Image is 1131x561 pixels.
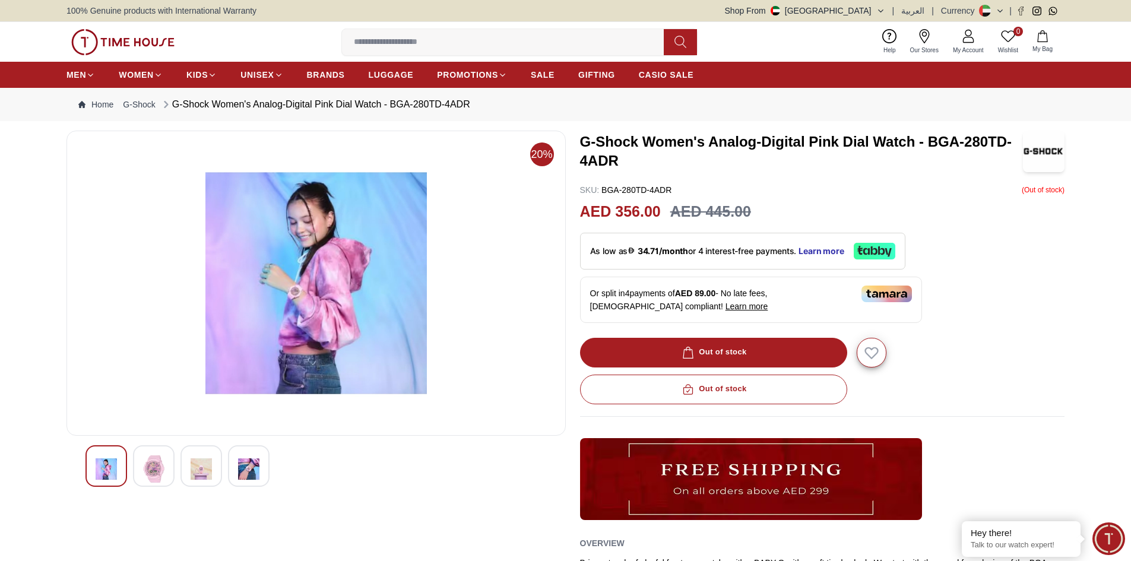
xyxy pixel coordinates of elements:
[771,6,780,15] img: United Arab Emirates
[948,46,989,55] span: My Account
[1032,7,1041,15] a: Instagram
[96,455,117,483] img: G-Shock Women's Analog-Digital Pink Dial Watch - BGA-280TD-4ADR
[66,5,256,17] span: 100% Genuine products with International Warranty
[932,5,934,17] span: |
[240,64,283,85] a: UNISEX
[71,29,175,55] img: ...
[639,69,694,81] span: CASIO SALE
[160,97,470,112] div: G-Shock Women's Analog-Digital Pink Dial Watch - BGA-280TD-4ADR
[1009,5,1012,17] span: |
[1022,184,1065,196] p: ( Out of stock )
[1092,522,1125,555] div: Chat Widget
[78,99,113,110] a: Home
[670,201,751,223] h3: AED 445.00
[369,64,414,85] a: LUGGAGE
[307,64,345,85] a: BRANDS
[726,302,768,311] span: Learn more
[437,69,498,81] span: PROMOTIONS
[66,64,95,85] a: MEN
[905,46,943,55] span: Our Stores
[901,5,924,17] button: العربية
[578,64,615,85] a: GIFTING
[1028,45,1057,53] span: My Bag
[861,286,912,302] img: Tamara
[991,27,1025,57] a: 0Wishlist
[143,455,164,483] img: G-Shock Women's Analog-Digital Pink Dial Watch - BGA-280TD-4ADR
[369,69,414,81] span: LUGGAGE
[191,455,212,483] img: G-Shock Women's Analog-Digital Pink Dial Watch - BGA-280TD-4ADR
[580,185,600,195] span: SKU :
[240,69,274,81] span: UNISEX
[531,69,555,81] span: SALE
[580,534,625,552] h2: Overview
[971,527,1072,539] div: Hey there!
[580,277,922,323] div: Or split in 4 payments of - No late fees, [DEMOGRAPHIC_DATA] compliant!
[892,5,895,17] span: |
[580,201,661,223] h2: AED 356.00
[437,64,507,85] a: PROMOTIONS
[1025,28,1060,56] button: My Bag
[119,69,154,81] span: WOMEN
[879,46,901,55] span: Help
[675,289,715,298] span: AED 89.00
[123,99,155,110] a: G-Shock
[530,142,554,166] span: 20%
[903,27,946,57] a: Our Stores
[639,64,694,85] a: CASIO SALE
[77,141,556,426] img: G-Shock Women's Analog-Digital Pink Dial Watch - BGA-280TD-4ADR
[578,69,615,81] span: GIFTING
[725,5,885,17] button: Shop From[GEOGRAPHIC_DATA]
[1013,27,1023,36] span: 0
[580,132,1024,170] h3: G-Shock Women's Analog-Digital Pink Dial Watch - BGA-280TD-4ADR
[941,5,980,17] div: Currency
[876,27,903,57] a: Help
[993,46,1023,55] span: Wishlist
[66,69,86,81] span: MEN
[66,88,1065,121] nav: Breadcrumb
[1016,7,1025,15] a: Facebook
[1023,131,1065,172] img: G-Shock Women's Analog-Digital Pink Dial Watch - BGA-280TD-4ADR
[580,438,922,520] img: ...
[186,69,208,81] span: KIDS
[186,64,217,85] a: KIDS
[119,64,163,85] a: WOMEN
[580,184,672,196] p: BGA-280TD-4ADR
[531,64,555,85] a: SALE
[971,540,1072,550] p: Talk to our watch expert!
[238,455,259,483] img: G-Shock Women's Analog-Digital Pink Dial Watch - BGA-280TD-4ADR
[1048,7,1057,15] a: Whatsapp
[307,69,345,81] span: BRANDS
